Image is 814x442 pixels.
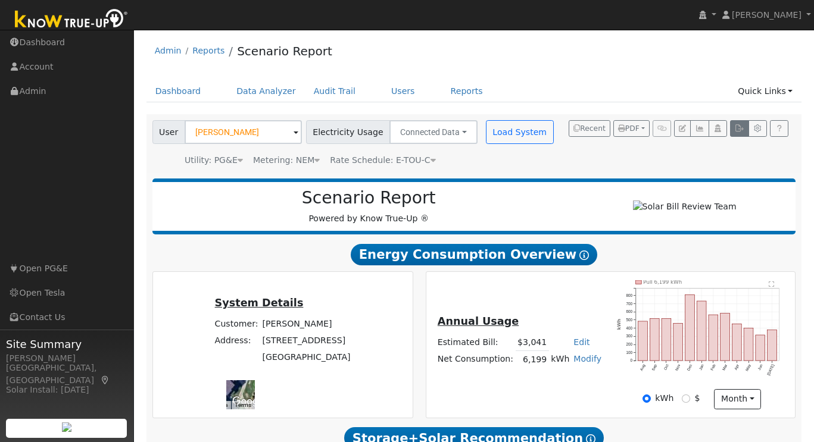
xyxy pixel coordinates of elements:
[382,80,424,102] a: Users
[260,349,353,366] td: [GEOGRAPHIC_DATA]
[579,250,589,260] i: Show Help
[710,363,716,371] text: Feb
[260,315,353,332] td: [PERSON_NAME]
[638,321,648,361] rect: onclick=""
[714,389,761,409] button: month
[685,294,695,361] rect: onclick=""
[633,200,737,213] img: Solar Bill Review Team
[6,336,127,352] span: Site Summary
[663,363,669,371] text: Oct
[235,402,251,408] a: Terms
[709,315,718,361] rect: onclick=""
[306,120,390,144] span: Electricity Usage
[253,154,320,167] div: Metering: NEM
[745,363,753,372] text: May
[698,363,705,371] text: Jan
[9,7,134,33] img: Know True-Up
[655,392,673,405] label: kWh
[768,330,777,361] rect: onclick=""
[6,384,127,396] div: Solar Install: [DATE]
[721,314,730,361] rect: onclick=""
[164,188,573,208] h2: Scenario Report
[305,80,364,102] a: Audit Trail
[229,394,269,409] a: Open this area in Google Maps (opens a new window)
[152,120,185,144] span: User
[6,352,127,365] div: [PERSON_NAME]
[486,120,554,144] button: Load System
[146,80,210,102] a: Dashboard
[651,363,658,372] text: Sep
[516,334,549,351] td: $3,041
[709,120,727,137] button: Login As
[757,363,763,371] text: Jun
[215,297,304,309] u: System Details
[155,46,182,55] a: Admin
[260,333,353,349] td: [STREET_ADDRESS]
[732,10,801,20] span: [PERSON_NAME]
[626,334,633,338] text: 300
[650,318,660,361] rect: onclick=""
[732,324,742,361] rect: onclick=""
[686,363,693,371] text: Dec
[626,309,633,314] text: 600
[573,337,590,347] a: Edit
[690,120,709,137] button: Multi-Series Graph
[569,120,610,137] button: Recent
[674,120,691,137] button: Edit User
[158,188,579,225] div: Powered by Know True-Up ®
[643,279,682,285] text: Pull 6,199 kWh
[442,80,492,102] a: Reports
[626,318,633,322] text: 500
[389,120,478,144] button: Connected Data
[435,334,515,351] td: Estimated Bill:
[675,363,681,371] text: Nov
[330,155,435,165] span: Alias: HETOUC
[748,120,767,137] button: Settings
[351,244,597,265] span: Energy Consumption Overview
[616,319,622,330] text: kWh
[626,302,633,306] text: 700
[631,359,633,363] text: 0
[694,392,700,405] label: $
[6,362,127,387] div: [GEOGRAPHIC_DATA], [GEOGRAPHIC_DATA]
[62,422,71,432] img: retrieve
[682,394,690,403] input: $
[213,333,260,349] td: Address:
[730,120,748,137] button: Export Interval Data
[192,46,224,55] a: Reports
[673,324,683,361] rect: onclick=""
[613,120,650,137] button: PDF
[618,124,640,133] span: PDF
[744,328,753,361] rect: onclick=""
[766,363,776,377] text: [DATE]
[573,354,601,363] a: Modify
[722,363,728,371] text: Mar
[185,154,243,167] div: Utility: PG&E
[549,351,572,368] td: kWh
[729,80,801,102] a: Quick Links
[435,351,515,368] td: Net Consumption:
[770,120,788,137] a: Help Link
[229,394,269,409] img: Google
[639,363,646,372] text: Aug
[626,326,633,330] text: 400
[643,394,651,403] input: kWh
[626,342,633,346] text: 200
[100,375,111,385] a: Map
[697,301,706,361] rect: onclick=""
[756,335,765,361] rect: onclick=""
[662,319,671,361] rect: onclick=""
[237,44,332,58] a: Scenario Report
[185,120,302,144] input: Select a User
[227,80,305,102] a: Data Analyzer
[626,293,633,297] text: 800
[734,363,740,371] text: Apr
[626,350,633,355] text: 100
[438,315,519,327] u: Annual Usage
[213,315,260,332] td: Customer:
[769,281,775,287] text: 
[516,351,549,368] td: 6,199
